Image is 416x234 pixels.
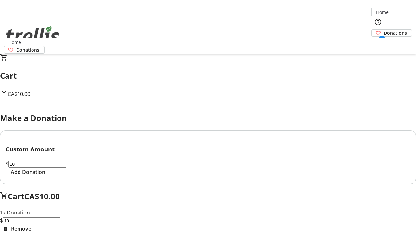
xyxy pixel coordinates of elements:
span: Add Donation [11,168,45,176]
span: Home [8,39,21,45]
a: Home [372,9,393,16]
input: Donation Amount [3,217,60,224]
a: Donations [4,46,45,54]
a: Donations [371,29,412,37]
span: Donations [16,46,39,53]
span: Donations [384,30,407,36]
input: Donation Amount [8,161,66,168]
button: Cart [371,37,384,50]
span: Home [376,9,389,16]
span: CA$10.00 [8,90,30,97]
a: Home [4,39,25,45]
span: CA$10.00 [24,191,60,201]
span: Remove [11,225,31,233]
h3: Custom Amount [6,145,410,154]
button: Add Donation [6,168,50,176]
img: Orient E2E Organization opeBzK230q's Logo [4,19,62,51]
button: Help [371,16,384,29]
span: $ [6,160,8,167]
